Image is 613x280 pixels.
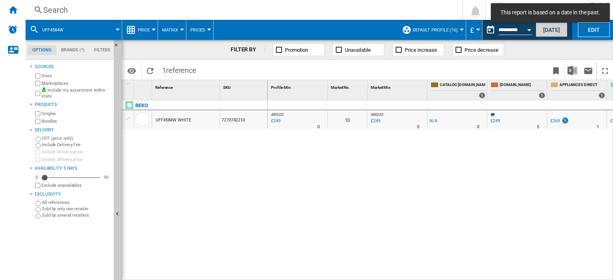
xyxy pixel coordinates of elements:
[550,118,560,123] div: £269
[136,80,152,92] div: Sort None
[561,117,569,124] img: promotionV3.png
[539,92,545,98] div: 1 offers sold by AMAZON.CO.UK
[35,73,40,78] input: Sites
[223,85,231,90] span: SKU
[466,20,482,40] md-menu: Currency
[429,80,487,100] div: CATALOG [DOMAIN_NAME] 1 offers sold by CATALOG BEKO.UK
[42,200,111,206] label: All references
[331,85,350,90] span: Market No.
[564,61,580,80] button: Download in Excel
[271,85,291,90] span: Profile Min
[162,20,182,40] button: Matrix
[405,47,437,53] span: Price increase
[34,174,40,180] div: 0
[273,43,324,56] button: Promotion
[42,73,111,79] label: Sites
[36,201,41,206] input: All references
[328,110,367,129] div: 10
[482,22,498,38] button: md-calendar
[549,117,569,125] div: £269
[142,61,158,80] button: Reload
[285,47,308,53] span: Promotion
[489,80,547,100] div: [DOMAIN_NAME] 1 offers sold by AMAZON.CO.UK
[477,123,479,131] div: Delivery Time : 0 day
[536,22,568,37] button: [DATE]
[43,4,441,16] div: Search
[489,117,500,125] div: £249
[429,117,437,125] div: N/A
[578,22,610,37] button: Edit
[156,111,191,129] div: UFF4584W WHITE
[114,40,123,54] button: Hide
[42,142,111,148] label: Include Delivery Fee
[36,137,41,142] input: OFF (price only)
[599,92,605,98] div: 1 offers sold by APPLIANCES DIRECT
[568,66,577,75] img: excel-24x24.png
[35,127,111,133] div: Delivery
[155,85,173,90] span: Reference
[36,143,41,148] input: Include Delivery Fee
[413,27,458,33] span: Default profile (16)
[42,87,46,92] img: mysite-bg-18x18.png
[124,63,140,78] button: Options
[500,82,545,89] span: [DOMAIN_NAME]
[42,182,111,188] label: Exclude unavailables
[158,61,200,78] span: 1
[271,112,284,117] span: ARGOS
[166,66,196,74] span: reference
[269,80,327,92] div: Sort None
[42,206,111,212] label: Sold by only one retailer
[36,213,41,219] input: Sold by several retailers
[479,92,485,98] div: 1 offers sold by CATALOG BEKO.UK
[329,80,367,92] div: Market No. Sort None
[269,80,327,92] div: Profile Min Sort None
[138,20,154,40] button: Price
[231,46,265,54] div: FILTER BY
[8,25,18,34] img: alerts-logo.svg
[35,64,111,70] div: Sources
[470,26,474,34] span: £
[154,80,219,92] div: Reference Sort None
[42,212,111,218] label: Sold by several retailers
[597,61,613,80] button: Maximize
[42,174,100,182] md-slider: Availability
[42,149,111,155] label: Include delivery price
[190,20,209,40] button: Prices
[35,88,40,98] input: Include my assortment within stats
[452,43,504,56] button: Price decrease
[482,20,534,40] div: This report is based on a date in the past.
[102,174,111,180] div: 90
[370,117,380,125] div: Last updated : Tuesday, 16 September 2025 23:00
[560,82,605,89] span: APPLIANCES DIRECT
[42,135,111,141] label: OFF (price only)
[220,110,267,129] div: 7270742210
[35,102,111,108] div: Products
[35,191,111,198] div: Exclusivity
[549,80,607,100] div: APPLIANCES DIRECT 1 offers sold by APPLIANCES DIRECT
[522,22,536,36] button: Open calendar
[42,80,111,86] label: Marketplaces
[270,117,281,125] div: Last updated : Tuesday, 16 September 2025 23:00
[332,43,384,56] button: Unavailable
[35,165,111,172] div: Availability 5 Days
[470,20,478,40] button: £
[35,157,40,162] input: Display delivery price
[42,157,111,163] label: Display delivery price
[369,80,427,92] div: Market Min Sort None
[498,9,603,17] span: This report is based on a date in the past.
[371,112,384,117] span: ARGOS
[42,27,63,33] span: UFF4584W
[35,119,40,124] input: Bundles
[465,47,498,53] span: Price decrease
[317,123,320,131] div: Delivery Time : 0 day
[490,118,500,123] div: £249
[42,87,111,100] label: Include my assortment within stats
[402,20,462,40] div: Default profile (16)
[28,45,56,55] md-tab-item: Options
[371,85,391,90] span: Market Min
[138,27,150,33] span: Price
